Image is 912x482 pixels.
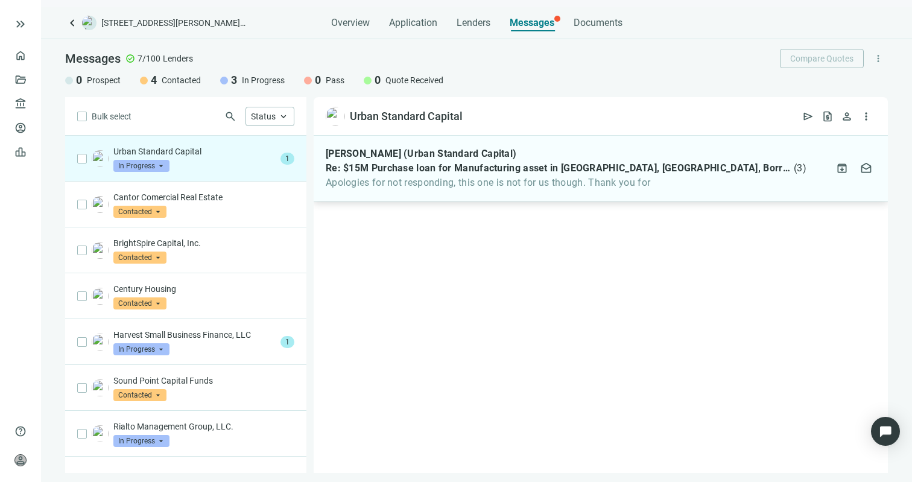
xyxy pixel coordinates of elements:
img: 01617a32-abd7-4fc2-80dc-823193ac167c [92,196,109,213]
span: more_vert [860,110,872,122]
span: Application [389,17,437,29]
div: Open Intercom Messenger [871,417,900,446]
span: send [802,110,814,122]
p: Urban Standard Capital [113,145,276,157]
span: 7/100 [138,52,160,65]
span: Prospect [87,74,121,86]
span: Lenders [457,17,490,29]
span: 0 [76,73,82,87]
button: Compare Quotes [780,49,864,68]
span: Lenders [163,52,193,65]
span: ( 3 ) [794,162,806,174]
span: 4 [151,73,157,87]
span: check_circle [125,54,135,63]
button: send [799,107,818,126]
span: request_quote [822,110,834,122]
span: person [841,110,853,122]
button: person [837,107,857,126]
p: Century Housing [113,283,294,295]
span: Re: $15M Purchase loan for Manufacturing asset in [GEOGRAPHIC_DATA], [GEOGRAPHIC_DATA], Borrower ... [326,162,791,174]
span: Contacted [113,389,166,401]
span: more_vert [873,53,884,64]
a: keyboard_arrow_left [65,16,80,30]
span: keyboard_arrow_up [278,111,289,122]
span: 3 [231,73,237,87]
span: In Progress [113,435,169,447]
span: [STREET_ADDRESS][PERSON_NAME][PERSON_NAME] [101,17,246,29]
button: archive [832,159,852,178]
span: Bulk select [92,110,131,123]
p: Sound Point Capital Funds [113,375,294,387]
p: Harvest Small Business Finance, LLC [113,329,276,341]
img: 8f3edef9-ec63-4797-ac0d-e03ef916b633 [326,107,345,126]
button: more_vert [869,49,888,68]
span: Contacted [113,252,166,264]
span: In Progress [113,343,169,355]
img: deal-logo [82,16,97,30]
span: In Progress [113,160,169,172]
span: 1 [280,336,294,348]
img: 5f1d3721-487b-4c83-af54-c7aa54672568 [92,379,109,396]
img: 11bab2f0-ffac-414b-bd5d-10caf3faabfa.png [92,334,109,350]
span: person [14,454,27,466]
span: Messages [65,51,121,66]
span: Messages [510,17,554,28]
span: Contacted [162,74,201,86]
p: Cantor Comercial Real Estate [113,191,294,203]
span: Apologies for not responding, this one is not for us though. Thank you for [326,177,806,189]
button: drafts [857,159,876,178]
span: In Progress [242,74,285,86]
span: 0 [375,73,381,87]
span: Quote Received [385,74,443,86]
img: 8f3edef9-ec63-4797-ac0d-e03ef916b633 [92,150,109,167]
span: search [224,110,236,122]
span: Pass [326,74,344,86]
img: 5dedaba3-712d-438e-b192-b3e3a9f66415 [92,425,109,442]
span: help [14,425,27,437]
span: drafts [860,162,872,174]
span: Overview [331,17,370,29]
img: 71af8513-f977-4b24-bb90-0a9470acc442 [92,288,109,305]
div: Urban Standard Capital [350,109,463,124]
span: [PERSON_NAME] (Urban Standard Capital) [326,148,516,160]
span: Contacted [113,297,166,309]
span: Contacted [113,206,166,218]
p: Rialto Management Group, LLC. [113,420,294,433]
button: more_vert [857,107,876,126]
p: BrightSpire Capital, Inc. [113,237,294,249]
span: 0 [315,73,321,87]
span: account_balance [14,98,23,110]
img: fdd5c41a-ac3d-46ab-b776-96f2a516666a [92,242,109,259]
button: request_quote [818,107,837,126]
span: 1 [280,153,294,165]
span: Documents [574,17,622,29]
button: keyboard_double_arrow_right [13,17,28,31]
span: archive [836,162,848,174]
span: Status [251,112,276,121]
